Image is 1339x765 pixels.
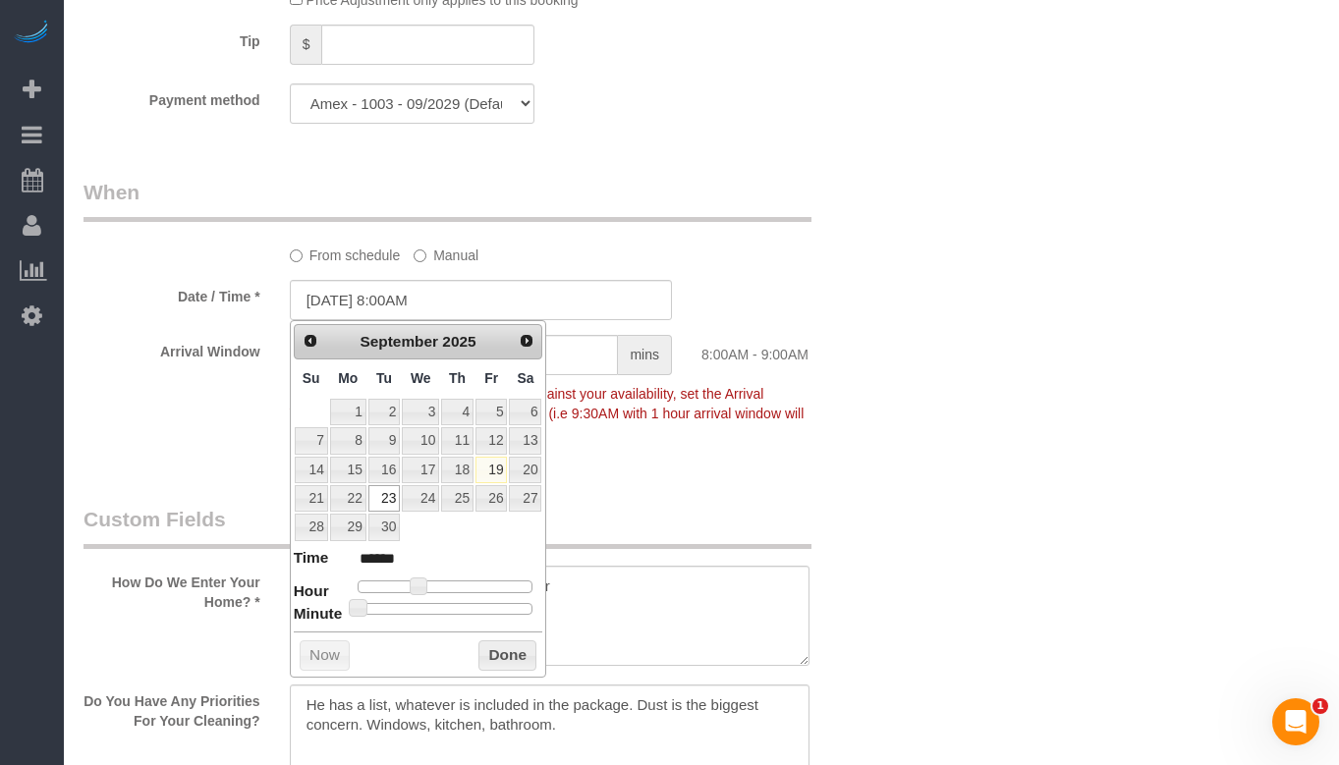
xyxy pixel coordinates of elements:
div: 8:00AM - 9:00AM [687,335,893,364]
span: 2025 [442,333,475,350]
label: Manual [414,239,478,265]
a: 20 [509,457,541,483]
a: 2 [368,399,400,425]
button: Done [478,640,536,672]
dt: Minute [294,603,343,628]
a: 12 [475,427,507,454]
a: 30 [368,514,400,540]
a: 8 [330,427,366,454]
a: 23 [368,485,400,512]
a: 26 [475,485,507,512]
a: Next [513,327,540,355]
a: 6 [509,399,541,425]
label: How Do We Enter Your Home? * [69,566,275,612]
span: Prev [303,333,318,349]
span: mins [618,335,672,375]
a: 5 [475,399,507,425]
img: Automaid Logo [12,20,51,47]
iframe: Intercom live chat [1272,698,1319,745]
legend: When [84,178,811,222]
a: 7 [295,427,328,454]
legend: Custom Fields [84,505,811,549]
dt: Hour [294,580,329,605]
label: Tip [69,25,275,51]
a: Prev [297,327,324,355]
span: Next [519,333,534,349]
span: Sunday [303,370,320,386]
span: 1 [1312,698,1328,714]
a: 16 [368,457,400,483]
span: $ [290,25,322,65]
span: Thursday [449,370,466,386]
label: Arrival Window [69,335,275,361]
label: Date / Time * [69,280,275,306]
label: Do You Have Any Priorities For Your Cleaning? [69,684,275,731]
a: 1 [330,399,366,425]
a: 25 [441,485,474,512]
a: 24 [402,485,439,512]
a: 19 [475,457,507,483]
label: From schedule [290,239,401,265]
span: Wednesday [411,370,431,386]
a: 17 [402,457,439,483]
a: 10 [402,427,439,454]
span: Monday [338,370,358,386]
a: 13 [509,427,541,454]
span: Tuesday [376,370,392,386]
a: 15 [330,457,366,483]
span: September [361,333,439,350]
a: 28 [295,514,328,540]
a: 29 [330,514,366,540]
a: 22 [330,485,366,512]
a: 9 [368,427,400,454]
dt: Time [294,547,329,572]
a: 18 [441,457,474,483]
span: Friday [484,370,498,386]
a: 4 [441,399,474,425]
label: Payment method [69,83,275,110]
span: Saturday [517,370,533,386]
a: 11 [441,427,474,454]
input: From schedule [290,249,303,262]
input: MM/DD/YYYY HH:MM [290,280,672,320]
button: Now [300,640,350,672]
input: Manual [414,249,426,262]
span: To make this booking count against your availability, set the Arrival Window to match a spot on y... [290,386,805,441]
a: 14 [295,457,328,483]
a: 21 [295,485,328,512]
a: 27 [509,485,541,512]
a: 3 [402,399,439,425]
